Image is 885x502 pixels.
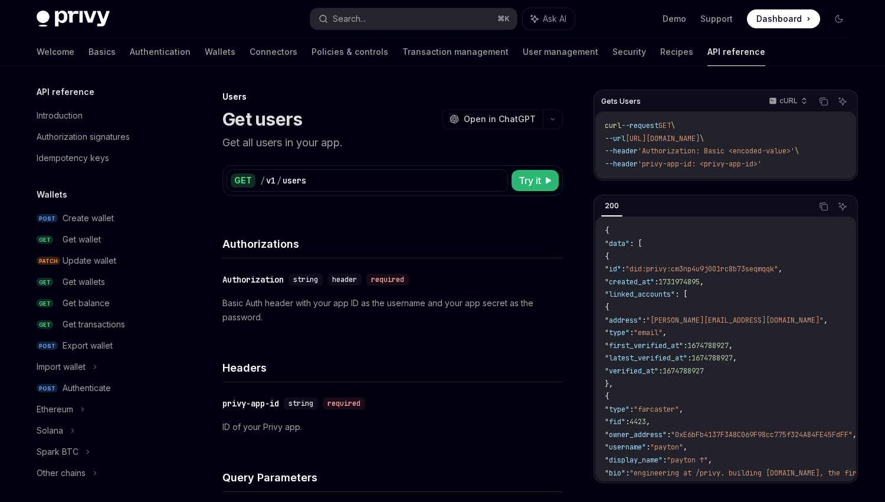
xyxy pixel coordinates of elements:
[707,38,765,66] a: API reference
[63,254,116,268] div: Update wallet
[37,151,109,165] div: Idempotency keys
[312,38,388,66] a: Policies & controls
[27,147,178,169] a: Idempotency keys
[654,277,658,287] span: :
[222,296,563,324] p: Basic Auth header with your app ID as the username and your app secret as the password.
[729,341,733,350] span: ,
[63,232,101,247] div: Get wallet
[625,417,630,426] span: :
[519,173,541,188] span: Try it
[605,134,625,143] span: --url
[675,481,679,490] span: :
[671,430,853,439] span: "0xE6bFb4137F3A8C069F98cc775f324A84FE45FdFF"
[37,109,83,123] div: Introduction
[605,252,609,261] span: {
[658,277,700,287] span: 1731974895
[260,175,265,186] div: /
[621,121,658,130] span: --request
[37,85,94,99] h5: API reference
[27,126,178,147] a: Authorization signatures
[222,134,563,151] p: Get all users in your app.
[605,405,630,414] span: "type"
[601,97,641,106] span: Gets Users
[679,405,683,414] span: ,
[63,275,105,289] div: Get wallets
[605,277,654,287] span: "created_at"
[37,214,58,223] span: POST
[605,455,663,465] span: "display_name"
[625,264,778,274] span: "did:privy:cm3np4u9j001rc8b73seqmqqk"
[402,38,509,66] a: Transaction management
[630,417,646,426] span: 4423
[625,468,630,478] span: :
[601,199,622,213] div: 200
[332,275,357,284] span: header
[231,173,255,188] div: GET
[289,399,313,408] span: string
[497,14,510,24] span: ⌘ K
[293,275,318,284] span: string
[605,392,609,401] span: {
[37,384,58,393] span: POST
[638,159,762,169] span: 'privy-app-id: <privy-app-id>'
[621,264,625,274] span: :
[442,109,543,129] button: Open in ChatGPT
[27,208,178,229] a: POSTCreate wallet
[27,335,178,356] a: POSTExport wallet
[523,38,598,66] a: User management
[222,91,563,103] div: Users
[523,8,575,29] button: Ask AI
[605,159,638,169] span: --header
[756,13,802,25] span: Dashboard
[266,175,276,186] div: v1
[37,320,53,329] span: GET
[663,366,704,376] span: 1674788927
[687,341,729,350] span: 1674788927
[683,341,687,350] span: :
[37,360,86,374] div: Import wallet
[88,38,116,66] a: Basics
[366,274,409,286] div: required
[671,121,675,130] span: \
[37,188,67,202] h5: Wallets
[663,455,667,465] span: :
[683,442,687,452] span: ,
[646,417,650,426] span: ,
[667,430,671,439] span: :
[37,466,86,480] div: Other chains
[605,468,625,478] span: "bio"
[37,402,73,416] div: Ethereum
[27,271,178,293] a: GETGet wallets
[205,38,235,66] a: Wallets
[835,94,850,109] button: Ask AI
[37,424,63,438] div: Solana
[700,277,704,287] span: ,
[543,13,566,25] span: Ask AI
[605,239,630,248] span: "data"
[222,398,279,409] div: privy-app-id
[63,317,125,332] div: Get transactions
[323,398,365,409] div: required
[658,366,663,376] span: :
[679,481,762,490] span: "[URL][DOMAIN_NAME]"
[512,170,559,191] button: Try it
[250,38,297,66] a: Connectors
[222,360,563,376] h4: Headers
[824,316,828,325] span: ,
[605,366,658,376] span: "verified_at"
[310,8,517,29] button: Search...⌘K
[795,146,799,156] span: \
[63,381,111,395] div: Authenticate
[37,235,53,244] span: GET
[605,264,621,274] span: "id"
[605,226,609,235] span: {
[762,91,812,111] button: cURL
[27,105,178,126] a: Introduction
[634,328,663,337] span: "email"
[667,455,708,465] span: "payton ↑"
[605,353,687,363] span: "latest_verified_at"
[630,328,634,337] span: :
[222,236,563,252] h4: Authorizations
[733,353,737,363] span: ,
[605,121,621,130] span: curl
